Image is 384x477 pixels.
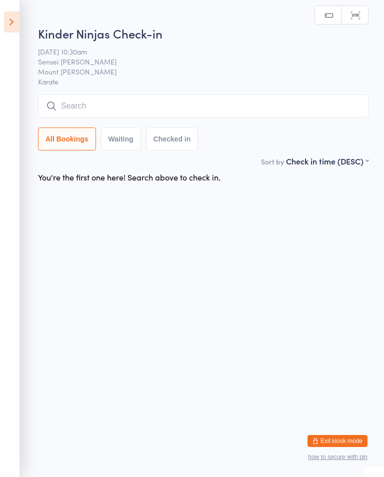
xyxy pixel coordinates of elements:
[308,453,367,460] button: how to secure with pin
[38,76,368,86] span: Karate
[307,435,367,447] button: Exit kiosk mode
[38,66,353,76] span: Mount [PERSON_NAME]
[38,46,353,56] span: [DATE] 10:30am
[261,156,284,166] label: Sort by
[38,94,368,117] input: Search
[38,56,353,66] span: Sensei [PERSON_NAME]
[286,155,368,166] div: Check in time (DESC)
[38,25,368,41] h2: Kinder Ninjas Check-in
[38,127,96,150] button: All Bookings
[146,127,198,150] button: Checked in
[101,127,141,150] button: Waiting
[38,171,220,182] div: You're the first one here! Search above to check in.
